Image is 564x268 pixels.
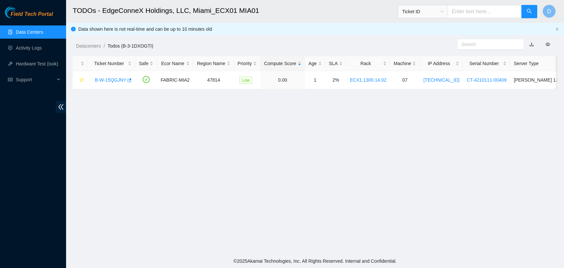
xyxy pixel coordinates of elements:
button: close [555,27,559,31]
span: eye [545,42,550,47]
span: check-circle [143,76,150,83]
input: Enter text here... [448,5,522,18]
span: D [547,7,551,16]
span: read [8,77,13,82]
footer: © 2025 Akamai Technologies, Inc. All Rights Reserved. Internal and Confidential. [66,254,564,268]
span: Field Tech Portal [11,11,53,18]
img: Akamai Technologies [5,7,33,18]
button: D [543,5,556,18]
a: ECX1.1300.14.02 [350,77,387,83]
a: Hardware Test (isok) [16,61,58,66]
span: / [103,43,105,49]
span: Support [16,73,55,86]
span: double-left [56,101,66,113]
span: search [527,9,532,15]
td: 2% [325,71,346,89]
a: CT-4210111-00409 [467,77,507,83]
span: star [79,78,84,83]
td: 07 [390,71,420,89]
a: Activity Logs [16,45,42,51]
td: 47814 [193,71,234,89]
td: 1 [305,71,325,89]
span: Low [240,77,252,84]
a: download [529,42,534,47]
a: Data Centers [16,29,43,35]
button: search [521,5,537,18]
td: FABRIC-MIA2 [157,71,193,89]
a: Datacenters [76,43,101,49]
a: [TECHNICAL_ID] [423,77,459,83]
span: Ticket ID [402,7,444,17]
button: star [76,75,84,85]
button: download [524,39,539,50]
a: B-W-15QGJNY [95,77,126,83]
input: Search [461,41,515,48]
td: 0.00 [260,71,305,89]
a: Akamai TechnologiesField Tech Portal [5,12,53,20]
a: Todos (B-3-1DXOGTI) [107,43,153,49]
